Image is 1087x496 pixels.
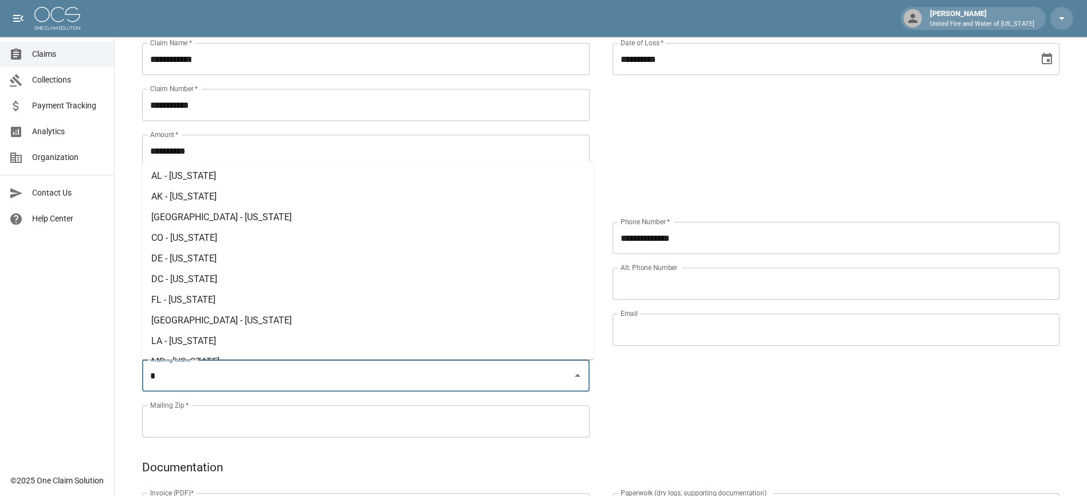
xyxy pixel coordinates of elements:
label: Phone Number [621,217,670,226]
li: [GEOGRAPHIC_DATA] - [US_STATE] [142,310,594,331]
label: Alt. Phone Number [621,263,677,272]
label: Date of Loss [621,38,664,48]
label: Mailing Zip [150,400,189,410]
button: open drawer [7,7,30,30]
button: Choose date, selected date is Sep 12, 2025 [1035,48,1058,71]
label: Claim Number [150,84,198,93]
li: AL - [US_STATE] [142,166,594,186]
li: DE - [US_STATE] [142,248,594,269]
li: LA - [US_STATE] [142,331,594,352]
li: FL - [US_STATE] [142,290,594,310]
span: Collections [32,74,105,86]
div: [PERSON_NAME] [925,8,1039,29]
span: Help Center [32,213,105,225]
li: CO - [US_STATE] [142,228,594,248]
img: ocs-logo-white-transparent.png [34,7,80,30]
li: [GEOGRAPHIC_DATA] - [US_STATE] [142,207,594,228]
li: DC - [US_STATE] [142,269,594,290]
li: MD - [US_STATE] [142,352,594,372]
p: United Fire and Water of [US_STATE] [930,19,1034,29]
div: © 2025 One Claim Solution [10,475,104,486]
label: Claim Name [150,38,192,48]
span: Analytics [32,126,105,138]
li: AK - [US_STATE] [142,186,594,207]
label: Email [621,308,638,318]
button: Close [570,368,586,384]
span: Contact Us [32,187,105,199]
span: Organization [32,151,105,163]
label: Amount [150,130,179,139]
span: Payment Tracking [32,100,105,112]
span: Claims [32,48,105,60]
